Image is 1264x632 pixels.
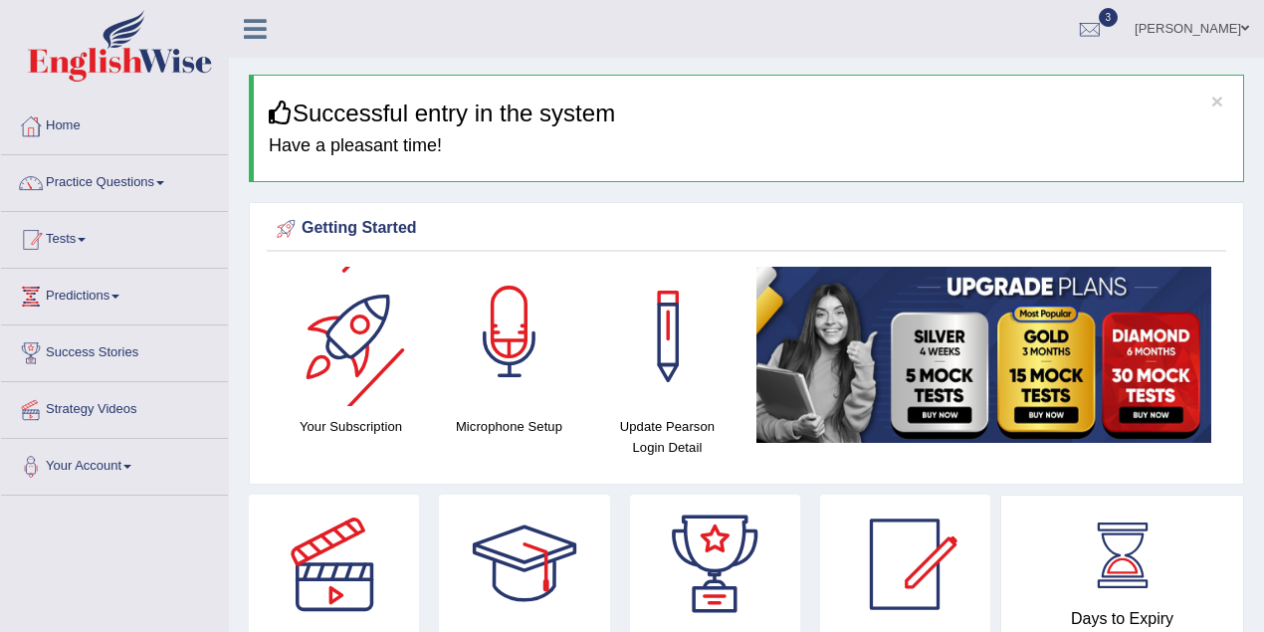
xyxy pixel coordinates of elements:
[1,212,228,262] a: Tests
[1,325,228,375] a: Success Stories
[440,416,578,437] h4: Microphone Setup
[1023,610,1221,628] h4: Days to Expiry
[1,439,228,489] a: Your Account
[269,101,1228,126] h3: Successful entry in the system
[1,155,228,205] a: Practice Questions
[1211,91,1223,111] button: ×
[1099,8,1119,27] span: 3
[272,214,1221,244] div: Getting Started
[269,136,1228,156] h4: Have a pleasant time!
[756,267,1211,443] img: small5.jpg
[1,269,228,318] a: Predictions
[1,99,228,148] a: Home
[282,416,420,437] h4: Your Subscription
[1,382,228,432] a: Strategy Videos
[598,416,737,458] h4: Update Pearson Login Detail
